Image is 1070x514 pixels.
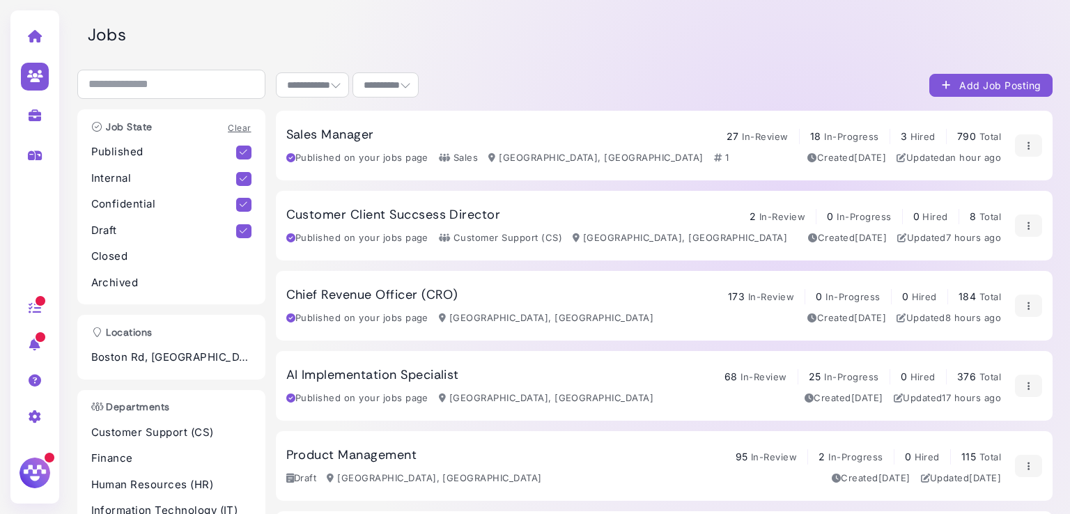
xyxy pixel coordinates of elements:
[91,451,251,467] p: Finance
[22,441,33,452] button: Emoji picker
[759,211,805,222] span: In-Review
[11,151,267,183] div: Yaroslav says…
[286,231,428,245] div: Published on your jobs page
[327,472,541,485] div: [GEOGRAPHIC_DATA], [GEOGRAPHIC_DATA]
[91,171,237,187] p: Internal
[84,121,160,133] h3: Job State
[979,291,1001,302] span: Total
[942,392,1001,403] time: Sep 10, 2025
[807,311,886,325] div: Created
[728,290,745,302] span: 173
[910,131,936,142] span: Hired
[11,182,267,228] div: Yaroslav says…
[91,275,251,291] p: Archived
[91,223,237,239] p: Draft
[22,323,217,364] div: Is there a salary range we can add in for this role? It helps on Reddit to share this.
[439,151,478,165] div: Sales
[286,311,428,325] div: Published on your jobs page
[218,6,245,32] button: Home
[11,270,228,313] div: I'll check with our team, it should take less than 24 hours so it should be up
[901,371,907,382] span: 0
[724,371,738,382] span: 68
[84,401,177,413] h3: Departments
[245,6,270,31] div: Close
[922,211,947,222] span: Hired
[11,315,228,373] div: Is there a salary range we can add in for this role? It helps on Reddit to share this.[PERSON_NAM...
[439,311,653,325] div: [GEOGRAPHIC_DATA], [GEOGRAPHIC_DATA]
[91,196,237,212] p: Confidential
[286,472,317,485] div: Draft
[741,371,786,382] span: In-Review
[905,451,911,462] span: 0
[897,151,1001,165] div: Updated
[961,451,976,462] span: 115
[979,131,1001,142] span: Total
[837,211,891,222] span: In-Progress
[286,127,374,143] h3: Sales Manager
[91,477,251,493] p: Human Resources (HR)
[714,151,729,165] div: 1
[855,232,887,243] time: Sep 08, 2025
[286,208,501,223] h3: Customer Client Succsess Director
[901,130,907,142] span: 3
[66,441,77,452] button: Upload attachment
[11,228,267,270] div: Yaroslav says…
[40,8,62,30] img: Profile image for Nate
[68,7,158,17] h1: [PERSON_NAME]
[91,350,251,366] p: Boston Rd, [GEOGRAPHIC_DATA], [GEOGRAPHIC_DATA]
[68,17,135,31] p: Active 16h ago
[727,130,739,142] span: 27
[44,441,55,452] button: Gif picker
[824,131,878,142] span: In-Progress
[204,406,256,433] div: yeap 150k-180k
[110,151,267,182] div: Thank you [PERSON_NAME]
[945,152,1001,163] time: Sep 11, 2025
[61,191,256,218] div: can you check - our vacancy already promoteed in reddit?
[213,228,267,258] div: please
[819,451,825,462] span: 2
[912,291,937,302] span: Hired
[825,291,880,302] span: In-Progress
[239,435,261,458] button: Send a message…
[573,231,787,245] div: [GEOGRAPHIC_DATA], [GEOGRAPHIC_DATA]
[969,472,1001,483] time: Jul 17, 2025
[894,391,1002,405] div: Updated
[286,368,459,383] h3: AI Implementation Specialist
[979,211,1001,222] span: Total
[910,371,936,382] span: Hired
[940,78,1041,93] div: Add Job Posting
[979,371,1001,382] span: Total
[897,231,1001,245] div: Updated
[91,249,251,265] p: Closed
[970,210,976,222] span: 8
[809,371,821,382] span: 25
[929,74,1053,97] button: Add Job Posting
[488,151,703,165] div: [GEOGRAPHIC_DATA], [GEOGRAPHIC_DATA]
[824,371,878,382] span: In-Progress
[91,425,251,441] p: Customer Support (CS)
[736,451,748,462] span: 95
[9,6,36,32] button: go back
[808,231,887,245] div: Created
[193,398,267,442] div: yeap150k-180k
[897,311,1001,325] div: Updated
[286,448,417,463] h3: Product Management
[742,131,788,142] span: In-Review
[84,327,160,338] h3: Locations
[286,391,428,405] div: Published on your jobs page
[439,231,562,245] div: Customer Support (CS)
[748,291,794,302] span: In-Review
[851,392,883,403] time: May 19, 2025
[878,472,910,483] time: Jul 17, 2025
[22,375,137,384] div: [PERSON_NAME] • 16h ago
[827,210,833,222] span: 0
[816,290,822,302] span: 0
[11,270,267,315] div: Nate says…
[121,159,256,173] div: Thank you [PERSON_NAME]
[50,182,267,226] div: can you check - our vacancy already promoteed in reddit?
[91,144,237,160] p: Published
[902,290,908,302] span: 0
[854,152,886,163] time: Apr 25, 2025
[224,236,256,250] div: please
[750,210,756,222] span: 2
